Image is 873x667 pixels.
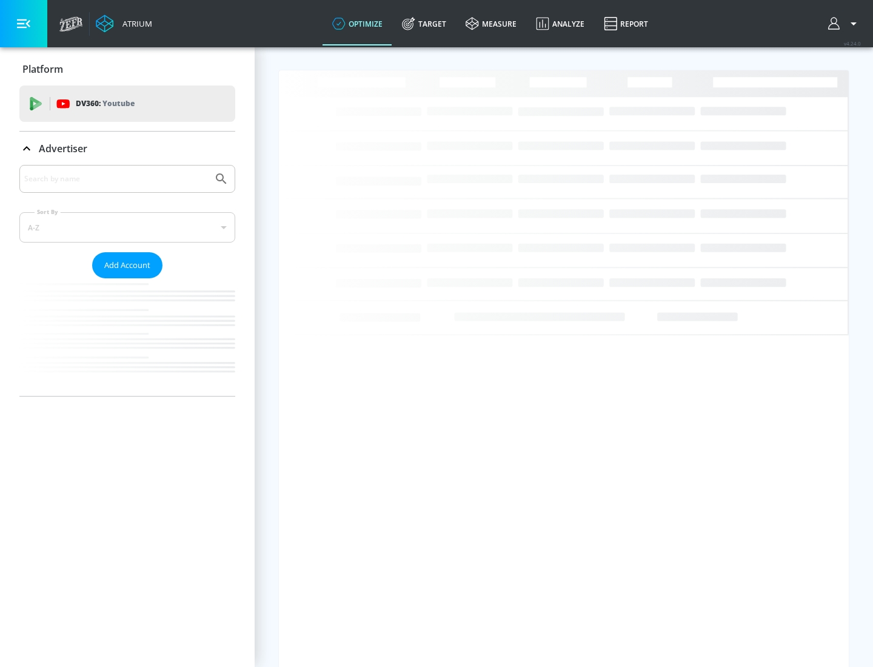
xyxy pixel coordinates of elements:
a: measure [456,2,526,45]
div: Advertiser [19,165,235,396]
span: Add Account [104,258,150,272]
span: v 4.24.0 [844,40,861,47]
label: Sort By [35,208,61,216]
div: Platform [19,52,235,86]
a: Atrium [96,15,152,33]
p: Youtube [102,97,135,110]
button: Add Account [92,252,162,278]
div: DV360: Youtube [19,85,235,122]
p: Advertiser [39,142,87,155]
a: optimize [323,2,392,45]
p: Platform [22,62,63,76]
div: Advertiser [19,132,235,166]
a: Target [392,2,456,45]
p: DV360: [76,97,135,110]
div: A-Z [19,212,235,243]
div: Atrium [118,18,152,29]
a: Analyze [526,2,594,45]
nav: list of Advertiser [19,278,235,396]
input: Search by name [24,171,208,187]
a: Report [594,2,658,45]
